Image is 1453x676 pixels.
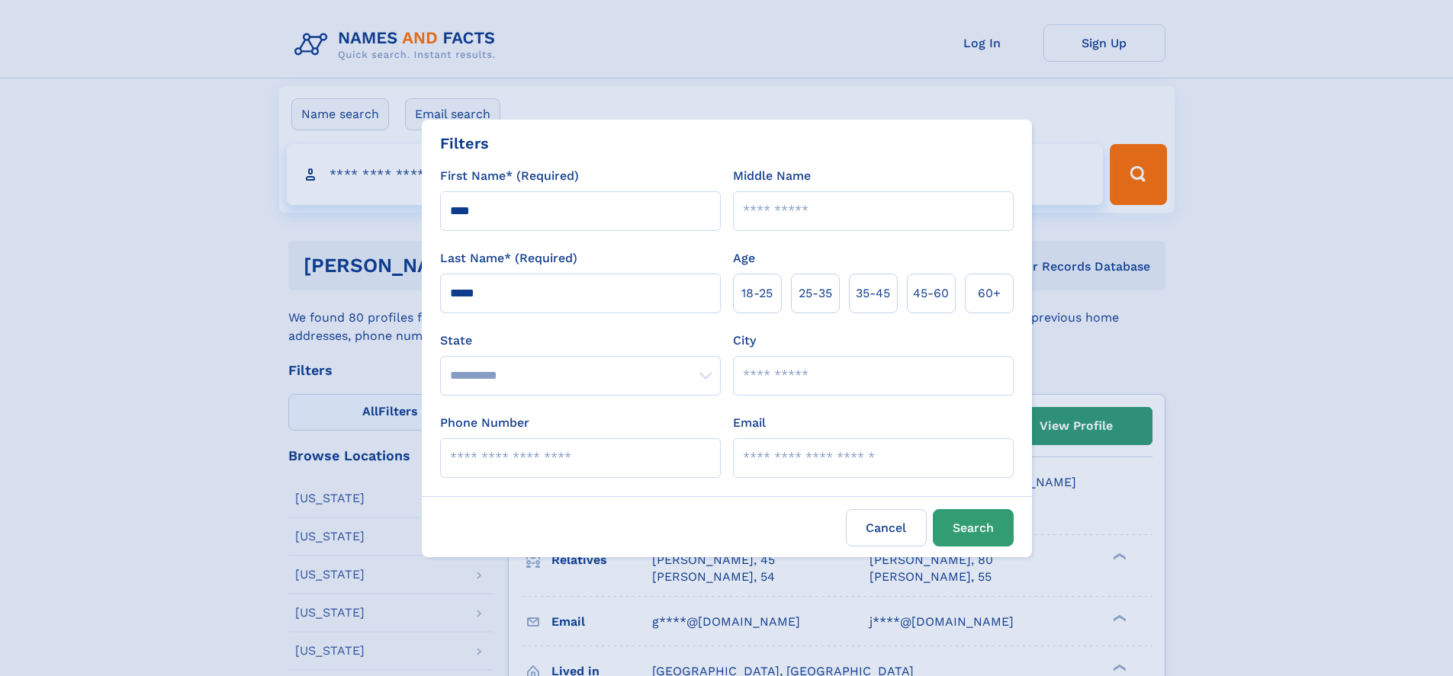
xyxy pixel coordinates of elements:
span: 25‑35 [799,284,832,303]
label: Middle Name [733,167,811,185]
label: State [440,332,721,350]
span: 45‑60 [913,284,949,303]
label: Last Name* (Required) [440,249,577,268]
label: Phone Number [440,414,529,432]
div: Filters [440,132,489,155]
label: Email [733,414,766,432]
label: Age [733,249,755,268]
span: 35‑45 [856,284,890,303]
label: City [733,332,756,350]
button: Search [933,509,1014,546]
label: First Name* (Required) [440,167,579,185]
span: 60+ [978,284,1001,303]
span: 18‑25 [741,284,773,303]
label: Cancel [846,509,927,546]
